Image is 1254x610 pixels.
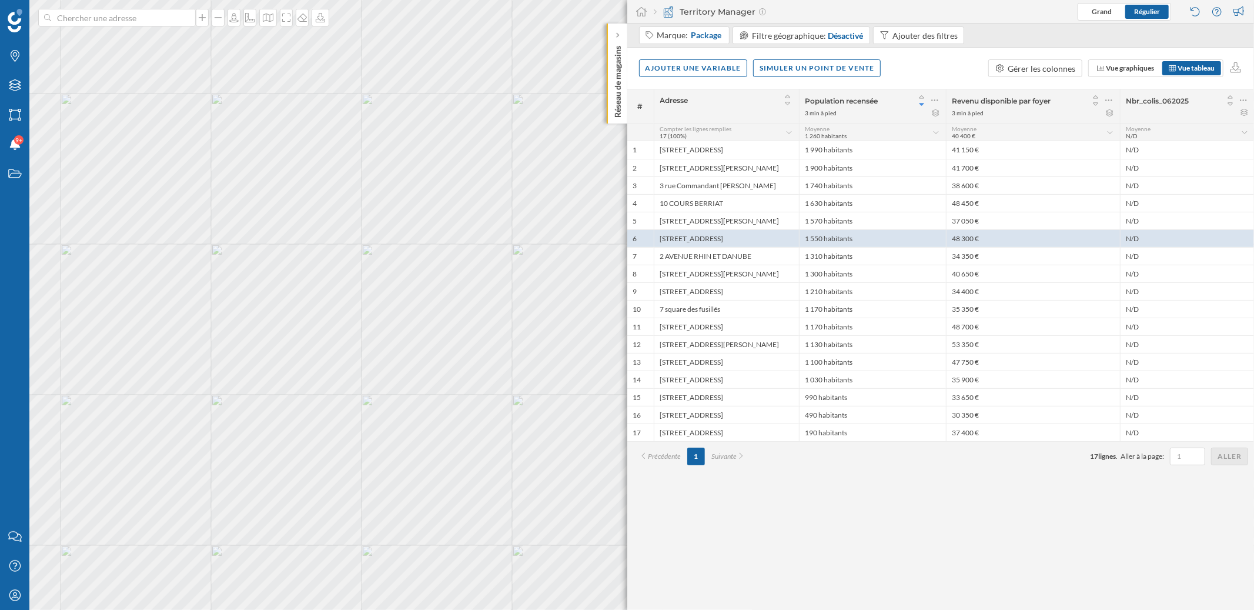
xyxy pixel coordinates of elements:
[633,358,641,367] div: 13
[952,96,1051,105] span: Revenu disponible par foyer
[654,141,799,159] div: [STREET_ADDRESS]
[633,322,641,332] div: 11
[1116,452,1118,461] span: .
[1098,452,1116,461] span: lignes
[1121,451,1164,462] span: Aller à la page:
[799,318,946,335] div: 1 170 habitants
[1126,132,1138,139] span: N/D
[654,318,799,335] div: [STREET_ADDRESS]
[946,212,1120,229] div: 37 050 €
[799,141,946,159] div: 1 990 habitants
[633,145,637,155] div: 1
[654,335,799,353] div: [STREET_ADDRESS][PERSON_NAME]
[654,229,799,247] div: [STREET_ADDRESS]
[799,335,946,353] div: 1 130 habitants
[946,194,1120,212] div: 48 450 €
[799,194,946,212] div: 1 630 habitants
[799,424,946,441] div: 190 habitants
[1134,7,1160,16] span: Régulier
[1173,451,1202,462] input: 1
[8,9,22,32] img: Logo Geoblink
[657,29,723,41] div: Marque:
[946,335,1120,353] div: 53 350 €
[633,181,637,191] div: 3
[654,194,799,212] div: 10 COURS BERRIAT
[15,134,22,146] span: 9+
[753,31,827,41] span: Filtre géographique:
[799,388,946,406] div: 990 habitants
[663,6,674,18] img: territory-manager.svg
[1106,64,1155,72] span: Vue graphiques
[946,406,1120,424] div: 30 350 €
[952,125,977,132] span: Moyenne
[633,375,641,385] div: 14
[654,159,799,176] div: [STREET_ADDRESS][PERSON_NAME]
[633,269,637,279] div: 8
[952,132,976,139] span: 40 400 €
[611,41,623,118] p: Réseau de magasins
[633,428,641,438] div: 17
[799,406,946,424] div: 490 habitants
[633,216,637,226] div: 5
[946,371,1120,388] div: 35 900 €
[660,125,732,132] span: Compter les lignes remplies
[946,300,1120,318] div: 35 350 €
[633,199,637,208] div: 4
[946,141,1120,159] div: 41 150 €
[633,287,637,296] div: 9
[799,176,946,194] div: 1 740 habitants
[24,8,81,19] span: Assistance
[654,371,799,388] div: [STREET_ADDRESS]
[654,176,799,194] div: 3 rue Commandant [PERSON_NAME]
[1126,96,1189,105] span: Nbr_colis_062025
[654,300,799,318] div: 7 square des fusillés
[799,265,946,282] div: 1 300 habitants
[805,132,847,139] span: 1 260 habitants
[946,265,1120,282] div: 40 650 €
[946,282,1120,300] div: 34 400 €
[805,109,837,117] div: 3 min à pied
[1126,125,1151,132] span: Moyenne
[654,424,799,441] div: [STREET_ADDRESS]
[799,300,946,318] div: 1 170 habitants
[946,424,1120,441] div: 37 400 €
[805,96,878,105] span: Population recensée
[799,212,946,229] div: 1 570 habitants
[799,371,946,388] div: 1 030 habitants
[633,252,637,261] div: 7
[892,29,958,42] div: Ajouter des filtres
[654,247,799,265] div: 2 AVENUE RHIN ET DANUBE
[633,234,637,244] div: 6
[799,282,946,300] div: 1 210 habitants
[946,353,1120,371] div: 47 750 €
[633,411,641,420] div: 16
[660,132,687,139] span: 17 (100%)
[654,388,799,406] div: [STREET_ADDRESS]
[633,164,637,173] div: 2
[805,125,830,132] span: Moyenne
[633,305,641,314] div: 10
[633,340,641,349] div: 12
[828,29,864,42] div: Désactivé
[946,388,1120,406] div: 33 650 €
[654,282,799,300] div: [STREET_ADDRESS]
[654,353,799,371] div: [STREET_ADDRESS]
[799,229,946,247] div: 1 550 habitants
[633,393,641,402] div: 15
[946,229,1120,247] div: 48 300 €
[633,101,648,112] span: #
[654,406,799,424] div: [STREET_ADDRESS]
[799,353,946,371] div: 1 100 habitants
[952,109,984,117] div: 3 min à pied
[654,212,799,229] div: [STREET_ADDRESS][PERSON_NAME]
[799,247,946,265] div: 1 310 habitants
[946,247,1120,265] div: 34 350 €
[946,159,1120,176] div: 41 700 €
[1092,7,1112,16] span: Grand
[654,6,766,18] div: Territory Manager
[660,96,688,105] span: Adresse
[654,265,799,282] div: [STREET_ADDRESS][PERSON_NAME]
[1090,452,1098,461] span: 17
[946,176,1120,194] div: 38 600 €
[946,318,1120,335] div: 48 700 €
